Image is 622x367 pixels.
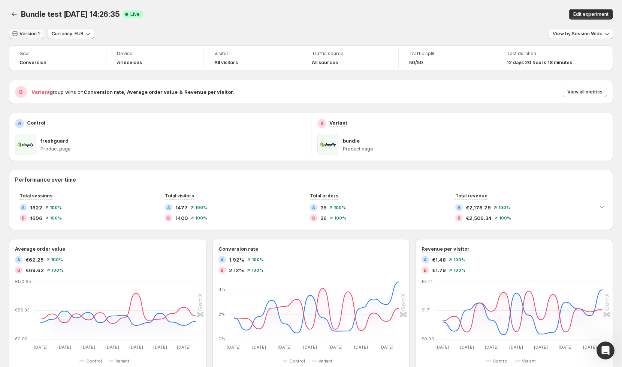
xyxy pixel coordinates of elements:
[24,246,30,252] button: Gif picker
[458,216,461,220] h2: B
[18,120,21,126] h2: A
[278,344,292,350] text: [DATE]
[320,204,326,211] span: 35
[6,83,89,100] div: I will watch your video now
[117,60,142,66] h4: All devices
[25,256,43,263] span: €62.25
[252,257,264,262] span: 100 %
[17,257,20,262] h2: A
[214,50,290,66] a: VisitorAll visitors
[179,89,183,95] strong: &
[318,358,332,364] span: Variant
[130,11,140,17] span: Live
[12,184,117,272] div: Yep, I see the different orders attributed to each variant between Page-only Mode and Session-wid...
[380,344,393,350] text: [DATE]
[109,356,132,365] button: Variant
[422,336,434,341] text: €0.00
[17,268,20,272] h2: B
[6,179,144,277] div: Antony says…
[453,268,465,272] span: 100 %
[19,88,23,96] h2: B
[432,266,446,274] span: €1.79
[6,105,144,128] div: Chet says…
[30,214,42,222] span: 1696
[6,145,144,162] div: Antony says…
[51,257,63,262] span: 100 %
[6,162,144,179] div: Antony says…
[127,89,178,95] strong: Average order value
[129,243,141,255] button: Send a message…
[559,344,573,350] text: [DATE]
[466,204,491,211] span: €2,178.79
[6,128,144,145] div: Antony says…
[312,205,315,210] h2: A
[6,230,144,243] textarea: Message…
[50,205,62,210] span: 100 %
[422,307,431,313] text: €1.71
[19,193,52,199] span: Total sessions
[455,193,487,199] span: Total revenue
[289,358,305,364] span: Control
[510,344,523,350] text: [DATE]
[15,336,28,341] text: €0.00
[334,205,346,210] span: 100 %
[515,356,539,365] button: Variant
[432,256,446,263] span: €1.48
[548,29,613,39] button: View by:Session Wide
[507,60,572,66] span: 12 days 20 hours 18 minutes
[221,268,224,272] h2: B
[221,257,224,262] h2: A
[312,51,388,57] span: Traffic source
[6,179,123,277] div: Yep, I see the different orders attributed to each variant between Page-only Mode and Session-wid...
[354,344,368,350] text: [DATE]
[21,4,33,16] img: Profile image for Antony
[79,356,105,365] button: Control
[312,216,315,220] h2: B
[534,344,548,350] text: [DATE]
[33,43,138,72] div: If you could send me an export every week, i'll manually check everything and we can check what i...
[12,246,18,252] button: Emoji picker
[25,266,44,274] span: €69.62
[343,137,360,144] p: bundle
[12,132,39,140] div: Thank you
[583,344,597,350] text: [DATE]
[52,31,84,37] span: Currency: EUR
[165,193,194,199] span: Total visitors
[252,344,266,350] text: [DATE]
[115,358,129,364] span: Variant
[329,119,347,126] p: Variant
[27,39,144,77] div: If you could send me an export every week, i'll manually check everything and we can check what i...
[422,245,469,253] h3: Revenue per visitor
[597,341,615,359] iframe: Intercom live chat
[19,50,96,66] a: GoalConversion
[167,216,170,220] h2: B
[422,279,432,284] text: €3.41
[9,29,44,39] button: Version 1
[320,214,327,222] span: 36
[312,50,388,66] a: Traffic sourceAll sources
[498,205,510,210] span: 100 %
[129,344,143,350] text: [DATE]
[117,51,193,57] span: Device
[132,3,145,17] div: Close
[522,358,536,364] span: Variant
[251,268,263,272] span: 100 %
[31,89,50,95] span: Variant
[19,60,46,66] span: Conversion
[485,344,499,350] text: [DATE]
[21,10,120,19] span: Bundle test [DATE] 14:26:35
[36,4,85,9] h1: [PERSON_NAME]
[40,137,69,144] p: freshguard
[303,344,317,350] text: [DATE]
[5,3,19,17] button: go back
[312,356,335,365] button: Variant
[47,29,94,39] button: Currency: EUR
[124,89,126,95] strong: ,
[214,51,290,57] span: Visitor
[22,205,25,210] h2: A
[12,88,83,95] div: I will watch your video now
[569,9,613,20] button: Edit experiment
[218,287,225,292] text: 4%
[409,51,485,57] span: Traffic split
[105,344,119,350] text: [DATE]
